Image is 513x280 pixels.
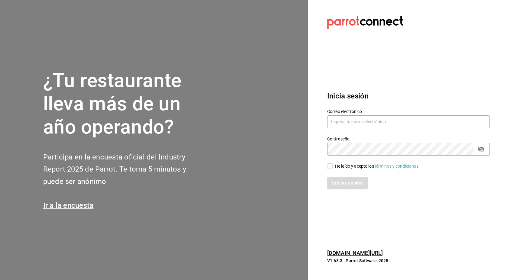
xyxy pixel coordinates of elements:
[327,109,490,114] label: Correo electrónico
[327,137,490,141] label: Contraseña
[327,258,490,264] p: V1.68.3 - Parrot Software, 2025.
[476,144,486,154] button: passwordField
[335,163,420,169] div: He leído y acepto los
[43,69,206,139] h1: ¿Tu restaurante lleva más de un año operando?
[43,201,94,210] a: Ir a la encuesta
[374,164,420,169] a: Términos y condiciones.
[43,151,206,188] h2: Participa en la encuesta oficial del Industry Report 2025 de Parrot. Te toma 5 minutos y puede se...
[327,115,490,128] input: Ingresa tu correo electrónico
[327,91,490,101] h3: Inicia sesión
[327,250,383,256] a: [DOMAIN_NAME][URL]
